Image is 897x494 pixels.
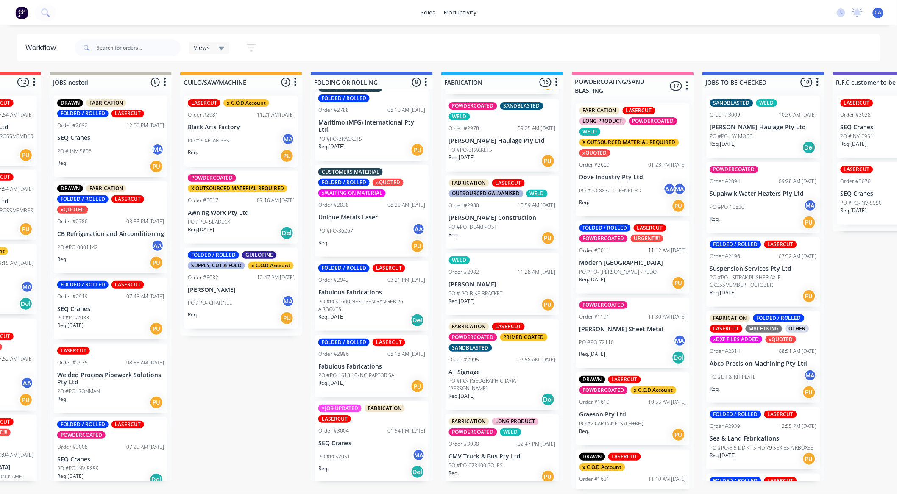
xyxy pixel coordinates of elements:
p: [PERSON_NAME] [449,281,556,288]
div: PU [280,311,294,325]
p: SEQ Cranes [57,134,164,142]
div: FOLDED / ROLLED [318,94,370,102]
p: Req. [DATE] [57,322,84,329]
div: LASERCUT [623,107,655,114]
div: xQUOTED [579,149,610,157]
div: xQUOTED [57,206,88,214]
p: Req. [DATE] [841,207,867,214]
div: Del [802,141,816,154]
div: WELD [579,128,601,136]
div: 07:45 AM [DATE] [126,293,164,300]
div: FABRICATIONFOLDED / ROLLEDLASERCUTMACHININGOTHERxDXF FILES ADDEDxQUOTEDOrder #231408:51 AM [DATE]... [707,311,820,403]
p: PO #LH & RH PLATE [710,373,756,381]
div: Order #3030 [841,178,871,185]
div: 08:20 AM [DATE] [387,201,425,209]
div: FOLDED / ROLLED [318,179,370,186]
p: PO #PO - W MODEL [710,133,755,140]
div: 09:25 AM [DATE] [518,125,556,132]
p: Req. [57,159,67,167]
div: 08:10 AM [DATE] [387,106,425,114]
p: Req. [188,311,198,319]
div: FOLDED / ROLLEDLASERCUTOrder #219607:32 AM [DATE]Suspension Services Pty LtdPO #PO - SITRAK PUSHE... [707,237,820,307]
div: OTHER [786,325,809,333]
p: Req. [188,149,198,156]
div: DRAWN [57,99,83,107]
div: MA [21,280,33,293]
div: PU [19,222,33,236]
div: OUTSOURCED GALVANISED [449,190,524,197]
div: 12:56 PM [DATE] [126,122,164,129]
div: LASERCUT [373,264,405,272]
p: Welded Process Pipework Solutions Pty Ltd [57,372,164,386]
div: PU [672,428,685,441]
div: FABRICATION [579,107,620,114]
p: Suspension Services Pty Ltd [710,265,817,272]
div: xQUOTED [373,179,404,186]
div: xDXF FILES ADDED [710,336,763,343]
p: A+ Signage [449,369,556,376]
div: FOLDED / ROLLEDLASERCUTPOWDERCOATEDOrder #300807:25 AM [DATE]SEQ CranesPO #PO-INV-5859Req.[DATE]Del [54,417,167,490]
div: PU [150,396,163,409]
div: WELD [500,428,521,436]
div: DRAWNLASERCUTPOWDERCOATEDx C.O.D AccountOrder #161910:55 AM [DATE]Graeson Pty LtdPO #2 CAR PANELS... [576,372,690,445]
div: MA [674,334,686,347]
div: POWDERCOATED [629,117,677,125]
div: WELDOrder #298211:28 AM [DATE][PERSON_NAME]PO # PO-BIKE BRACKETReq.[DATE]PU [446,253,559,315]
div: PU [411,380,424,393]
div: POWDERCOATED [579,301,628,309]
p: Req. [DATE] [318,143,345,150]
div: MA [804,369,817,382]
p: PO #PO-8832-TUFFNEL RD [579,187,641,194]
div: FABRICATION [365,405,405,412]
div: SANDBLASTED [710,99,753,107]
p: Abco Precision Machining Pty Ltd [710,360,817,367]
div: 09:28 AM [DATE] [779,178,817,185]
div: FOLDED / ROLLED [57,195,109,203]
div: AA [151,239,164,252]
p: Unique Metals Laser [318,214,425,221]
div: FOLDED / ROLLED [318,339,370,346]
p: [PERSON_NAME] Haulage Pty Ltd [710,124,817,131]
div: FOLDED / ROLLED [57,110,109,117]
div: Order #2094 [710,178,741,185]
div: POWDERCOATED [579,235,628,242]
div: 01:23 PM [DATE] [649,161,686,169]
div: 11:28 AM [DATE] [518,268,556,276]
p: PO #PO- [PERSON_NAME] - REDO [579,268,657,276]
div: Del [280,226,294,240]
div: 08:18 AM [DATE] [387,350,425,358]
p: Req. [579,199,590,206]
p: PO #PO-36267 [318,227,353,235]
div: PU [672,199,685,213]
div: MA [804,199,817,212]
div: AA [21,377,33,389]
p: PO #PO- SEADECK [188,218,230,226]
div: FOLDED / ROLLEDLASERCUTOrder #291907:45 AM [DATE]SEQ CranesPO #PO-2033Req.[DATE]PU [54,278,167,340]
div: POWDERCOATED [710,166,758,173]
div: Order #3017 [188,197,218,204]
span: CA [875,9,882,17]
p: Dove Industry Pty Ltd [579,174,686,181]
p: Req. [318,239,329,247]
div: PU [541,298,555,311]
div: POWDERCOATEDOrder #119111:30 AM [DATE][PERSON_NAME] Sheet MetalPO #PO-72110MAReq.[DATE]Del [576,298,690,369]
div: 10:55 AM [DATE] [649,398,686,406]
div: LASERCUT [111,281,144,289]
div: 10:59 AM [DATE] [518,202,556,209]
div: FABRICATIONLASERCUTOUTSOURCED GALVANISEDWELDOrder #298010:59 AM [DATE][PERSON_NAME] ConstructionP... [446,176,559,249]
div: PU [541,154,555,168]
div: FABRICATION [86,185,126,192]
div: X OUTSOURCED MATERIAL REQUIRED [188,185,287,192]
div: LASERCUT [111,421,144,428]
div: Del [541,393,555,406]
div: LASERCUT [492,323,525,330]
div: Order #2942 [318,276,349,284]
div: CUSTOMERS MATERIALFOLDED / ROLLEDOrder #278808:10 AM [DATE]Maritimo (MFG) International Pty LtdPO... [315,80,429,161]
div: Order #2314 [710,347,741,355]
div: Order #1619 [579,398,610,406]
div: 10:36 AM [DATE] [779,111,817,119]
input: Search for orders... [97,39,181,56]
div: WELD [449,256,470,264]
div: FABRICATIONLASERCUTLONG PRODUCTPOWDERCOATEDWELDX OUTSOURCED MATERIAL REQUIREDxQUOTEDOrder #266901... [576,103,690,216]
p: Req. [710,385,720,393]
